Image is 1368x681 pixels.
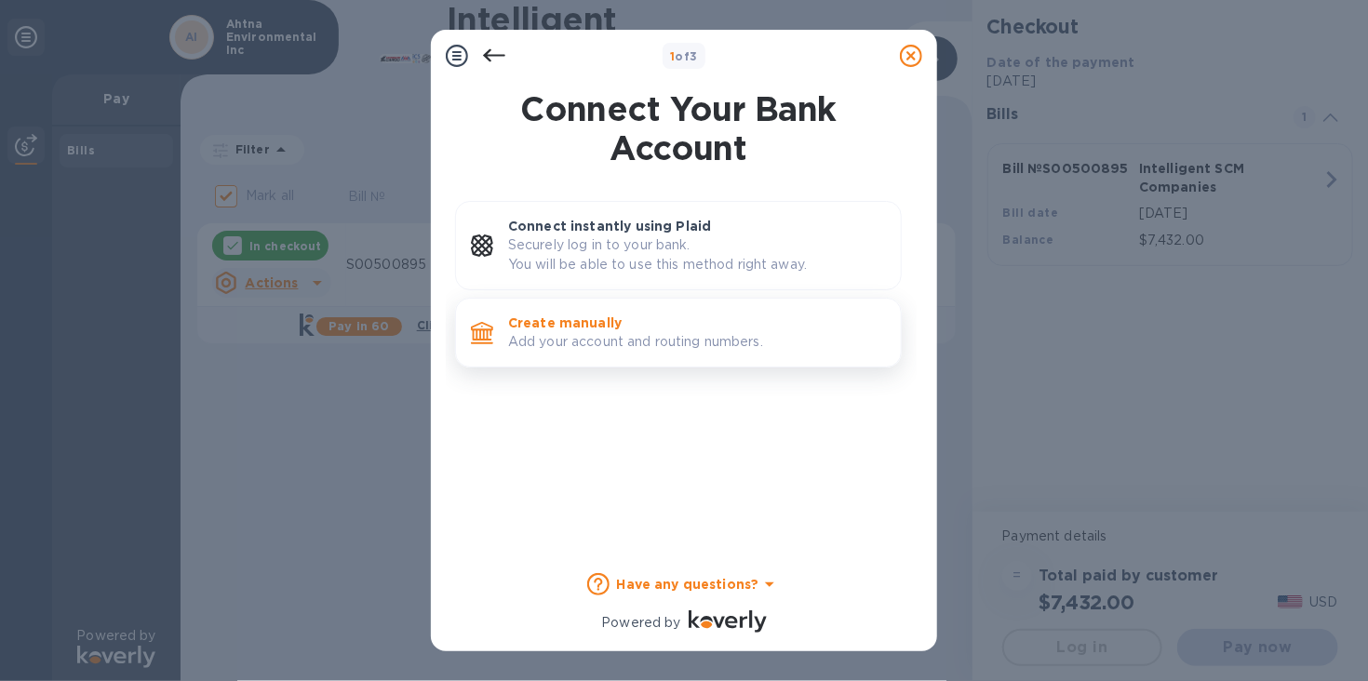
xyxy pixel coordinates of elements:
[448,89,909,167] h1: Connect Your Bank Account
[601,613,680,633] p: Powered by
[617,577,759,592] b: Have any questions?
[508,332,886,352] p: Add your account and routing numbers.
[689,610,767,633] img: Logo
[508,314,886,332] p: Create manually
[508,235,886,274] p: Securely log in to your bank. You will be able to use this method right away.
[508,217,886,235] p: Connect instantly using Plaid
[670,49,675,63] span: 1
[670,49,698,63] b: of 3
